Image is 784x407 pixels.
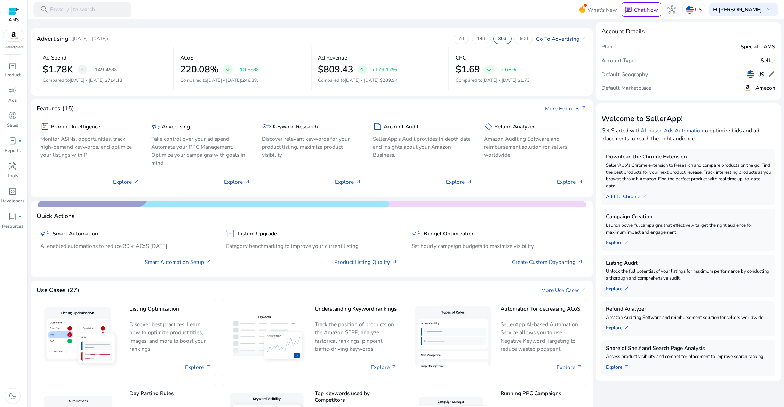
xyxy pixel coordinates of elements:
[65,6,71,14] span: /
[482,77,517,84] span: [DATE] - [DATE]
[667,5,676,14] span: hub
[315,306,397,318] h5: Understanding Keyword rankings
[8,162,17,171] span: handyman
[40,5,49,14] span: search
[37,105,74,112] h4: Features (15)
[624,325,630,331] span: arrow_outward
[41,304,123,371] img: Listing Optimization
[446,178,472,186] p: Explore
[577,179,583,185] span: arrow_outward
[237,65,258,73] p: -10.65%
[512,258,583,266] a: Create Custom Dayparting
[695,3,702,16] p: US
[466,179,472,185] span: arrow_outward
[372,65,397,73] p: +179.17%
[391,259,398,265] span: arrow_outward
[755,85,775,91] h5: Amazon
[37,287,79,294] h4: Use Cases (27)
[456,54,466,62] p: CPC
[581,105,587,111] span: arrow_outward
[70,77,104,84] span: [DATE] - [DATE]
[641,194,648,200] span: arrow_outward
[373,122,382,131] span: summarize
[355,179,361,185] span: arrow_outward
[129,306,212,318] h5: Listing Optimization
[8,111,17,120] span: donut_small
[43,77,167,84] p: Compared to :
[601,85,651,91] h5: Default Marketplace
[37,212,75,220] h4: Quick Actions
[601,28,645,35] h4: Account Details
[741,44,775,50] h5: Special - AMS
[4,45,24,50] p: Marketplace
[315,320,397,352] p: Track the position of products on the Amazon SERP, analyze historical rankings, pinpoint traffic-...
[458,36,464,42] p: 7d
[371,363,397,371] a: Explore
[624,286,630,292] span: arrow_outward
[226,310,309,367] img: Understanding Keyword rankings
[391,364,397,370] span: arrow_outward
[624,364,630,370] span: arrow_outward
[412,303,494,373] img: Automation for decreasing ACoS
[43,54,66,62] p: Ad Spend
[747,70,754,78] img: us.svg
[318,54,347,62] p: Ad Revenue
[606,314,771,321] p: Amazon Auditing Software and reimbursement solution for sellers worldwide.
[557,363,583,371] a: Explore
[765,5,774,14] span: keyboard_arrow_down
[606,213,771,220] h5: Campaign Creation
[180,77,305,84] p: Compared to :
[719,6,762,13] b: [PERSON_NAME]
[518,77,530,84] span: $1.73
[577,364,583,370] span: arrow_outward
[43,64,73,75] h2: $1.78K
[411,229,421,238] span: campaign
[761,57,775,64] h5: Seller
[335,178,361,186] p: Explore
[664,2,680,17] button: hub
[601,44,613,50] h5: Plan
[606,162,771,190] p: SellerApp's Chrome extension to Research and compare products on the go. Find the best products f...
[743,83,752,92] img: amazon.svg
[624,240,630,246] span: arrow_outward
[185,363,211,371] a: Explore
[262,135,361,159] p: Discover relevant keywords for your product listing, maximize product visibility
[501,390,583,402] h5: Running PPC Campaigns
[757,71,765,78] h5: US
[606,190,654,201] a: Add To Chrome
[601,126,776,142] p: Get Started with to optimize bids and ad placements to reach the right audience
[634,6,658,14] p: Chat Now
[686,6,694,14] img: us.svg
[486,66,492,73] span: arrow_downward
[8,212,17,221] span: book_4
[601,57,634,64] h5: Account Type
[315,390,397,403] h5: Top Keywords used by Competitors
[477,36,485,42] p: 14d
[498,36,506,42] p: 30d
[606,268,771,282] p: Unlock the full potential of your listings for maximum performance by conducting a thorough and c...
[334,258,398,266] a: Product Listing Quality
[484,135,583,159] p: Amazon Auditing Software and reimbursement solution for sellers worldwide.
[225,66,231,73] span: arrow_downward
[129,390,212,402] h5: Day Parting Rules
[244,179,250,185] span: arrow_outward
[411,242,583,250] p: Set hourly campaign budgets to maximize visibility
[71,36,108,42] p: ([DATE] - [DATE])
[242,77,258,84] span: 246.3%
[105,77,122,84] span: $714.13
[501,306,583,318] h5: Automation for decreasing ACoS
[380,77,398,84] span: $289.94
[180,64,219,75] h2: 220.08%
[8,97,17,104] p: Ads
[180,54,193,62] p: ACoS
[536,35,587,43] a: Go To Advertisingarrow_outward
[18,140,22,143] span: fiber_manual_record
[8,86,17,95] span: campaign
[501,320,583,352] p: SellerApp AI-based Automation Service allows you to use Negative Keyword Targeting to reduce wast...
[606,353,771,360] p: Assess product visibility and competitor placement to improve search ranking.
[207,77,241,84] span: [DATE] - [DATE]
[498,65,516,73] p: -2.68%
[224,178,250,186] p: Explore
[40,229,49,238] span: campaign
[345,77,379,84] span: [DATE] - [DATE]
